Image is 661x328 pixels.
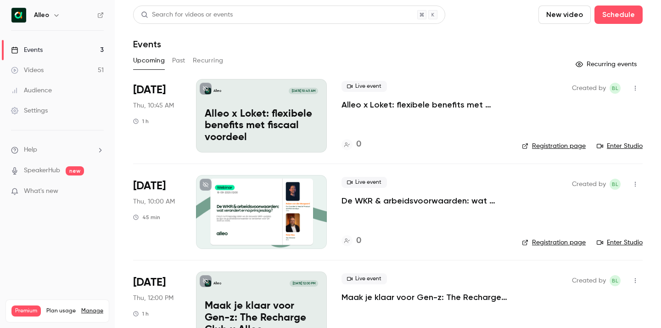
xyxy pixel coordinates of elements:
a: Alleo x Loket: flexibele benefits met fiscaal voordeel [342,99,507,110]
span: Created by [572,83,606,94]
span: Live event [342,273,387,284]
div: Aug 28 Thu, 10:45 AM (Europe/Amsterdam) [133,79,181,153]
div: Audience [11,86,52,95]
div: Settings [11,106,48,115]
a: Enter Studio [597,141,643,151]
p: Alleo [213,89,221,93]
span: BL [612,275,618,286]
span: Bernice Lohr [610,83,621,94]
a: De WKR & arbeidsvoorwaarden: wat verandert er na [DATE]? [342,195,507,206]
a: Registration page [522,141,586,151]
span: [DATE] 12:00 PM [290,280,318,287]
span: new [66,166,84,175]
button: Upcoming [133,53,165,68]
span: [DATE] [133,179,166,193]
span: Plan usage [46,307,76,315]
div: 1 h [133,310,149,317]
a: 0 [342,235,361,247]
span: Thu, 10:00 AM [133,197,175,206]
div: Events [11,45,43,55]
span: Help [24,145,37,155]
button: Recurring [193,53,224,68]
a: Enter Studio [597,238,643,247]
button: Past [172,53,185,68]
button: Schedule [594,6,643,24]
span: Created by [572,275,606,286]
span: Thu, 12:00 PM [133,294,174,303]
span: Thu, 10:45 AM [133,101,174,110]
button: Recurring events [571,57,643,72]
span: [DATE] [133,275,166,290]
span: BL [612,83,618,94]
h4: 0 [356,138,361,151]
h6: Alleo [34,11,49,20]
span: 75 [84,318,89,323]
span: [DATE] 10:45 AM [289,88,318,94]
span: Created by [572,179,606,190]
p: Alleo [213,281,221,286]
span: What's new [24,187,58,196]
a: Manage [81,307,103,315]
span: Live event [342,177,387,188]
span: Premium [11,305,41,317]
li: help-dropdown-opener [11,145,104,155]
a: Registration page [522,238,586,247]
span: Bernice Lohr [610,179,621,190]
h1: Events [133,39,161,50]
span: Live event [342,81,387,92]
a: Alleo x Loket: flexibele benefits met fiscaal voordeel Alleo[DATE] 10:45 AMAlleo x Loket: flexibe... [196,79,327,153]
a: Maak je klaar voor Gen-z: The Recharge Club x Alleo [342,292,507,303]
a: SpeakerHub [24,166,60,175]
span: [DATE] [133,83,166,97]
p: Alleo x Loket: flexibele benefits met fiscaal voordeel [205,108,318,144]
div: Sep 18 Thu, 10:00 AM (Europe/Amsterdam) [133,175,181,249]
span: Bernice Lohr [610,275,621,286]
h4: 0 [356,235,361,247]
p: / 200 [84,317,103,325]
p: Videos [11,317,29,325]
div: 45 min [133,214,160,221]
span: BL [612,179,618,190]
div: Videos [11,66,44,75]
a: 0 [342,138,361,151]
button: New video [538,6,591,24]
div: 1 h [133,118,149,125]
img: Alleo [11,8,26,23]
div: Search for videos or events [141,10,233,20]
